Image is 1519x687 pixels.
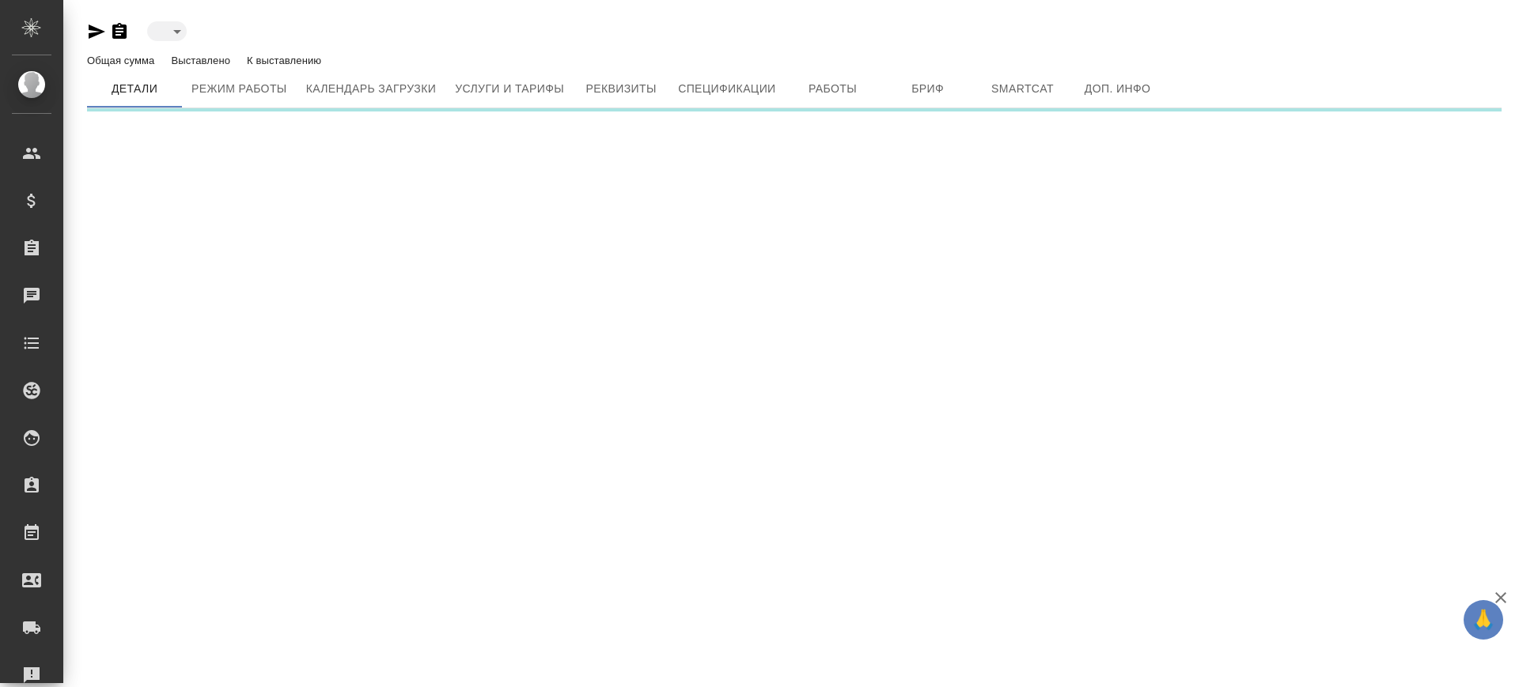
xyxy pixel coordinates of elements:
p: Общая сумма [87,55,158,66]
span: Доп. инфо [1080,79,1156,99]
button: Скопировать ссылку для ЯМессенджера [87,22,106,41]
span: Работы [795,79,871,99]
p: К выставлению [247,55,325,66]
span: Календарь загрузки [306,79,437,99]
span: Smartcat [985,79,1061,99]
span: Бриф [890,79,966,99]
button: 🙏 [1464,600,1503,640]
span: 🙏 [1470,603,1497,636]
span: Реквизиты [583,79,659,99]
p: Выставлено [171,55,234,66]
div: ​ [147,21,187,41]
span: Детали [97,79,172,99]
span: Спецификации [678,79,775,99]
span: Услуги и тарифы [455,79,564,99]
button: Скопировать ссылку [110,22,129,41]
span: Режим работы [191,79,287,99]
